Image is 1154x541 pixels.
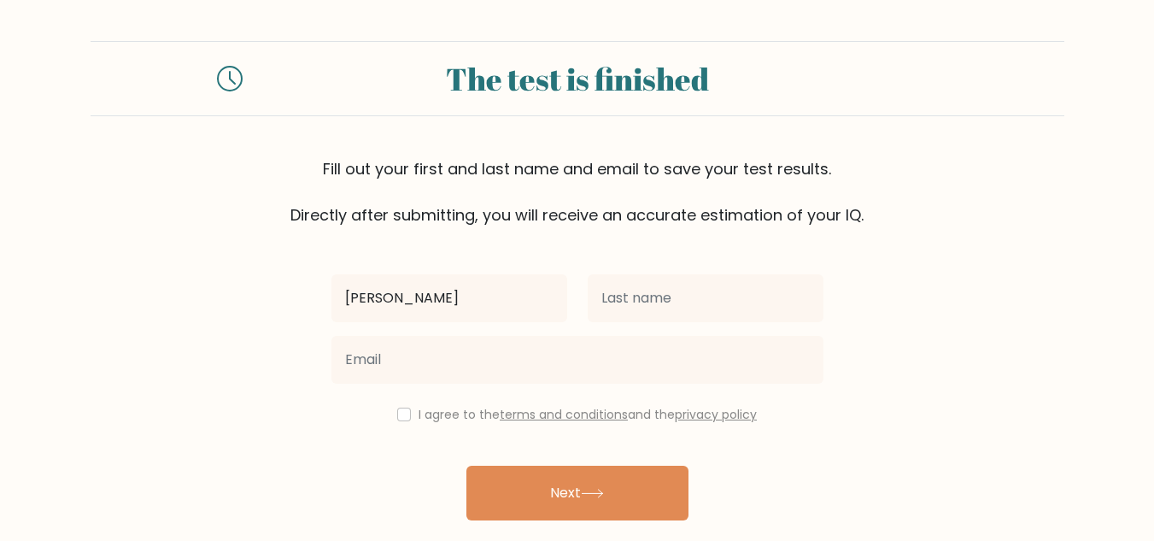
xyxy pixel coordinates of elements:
input: Email [331,336,823,384]
input: Last name [588,274,823,322]
a: privacy policy [675,406,757,423]
input: First name [331,274,567,322]
button: Next [466,466,688,520]
div: Fill out your first and last name and email to save your test results. Directly after submitting,... [91,157,1064,226]
label: I agree to the and the [419,406,757,423]
a: terms and conditions [500,406,628,423]
div: The test is finished [263,56,892,102]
